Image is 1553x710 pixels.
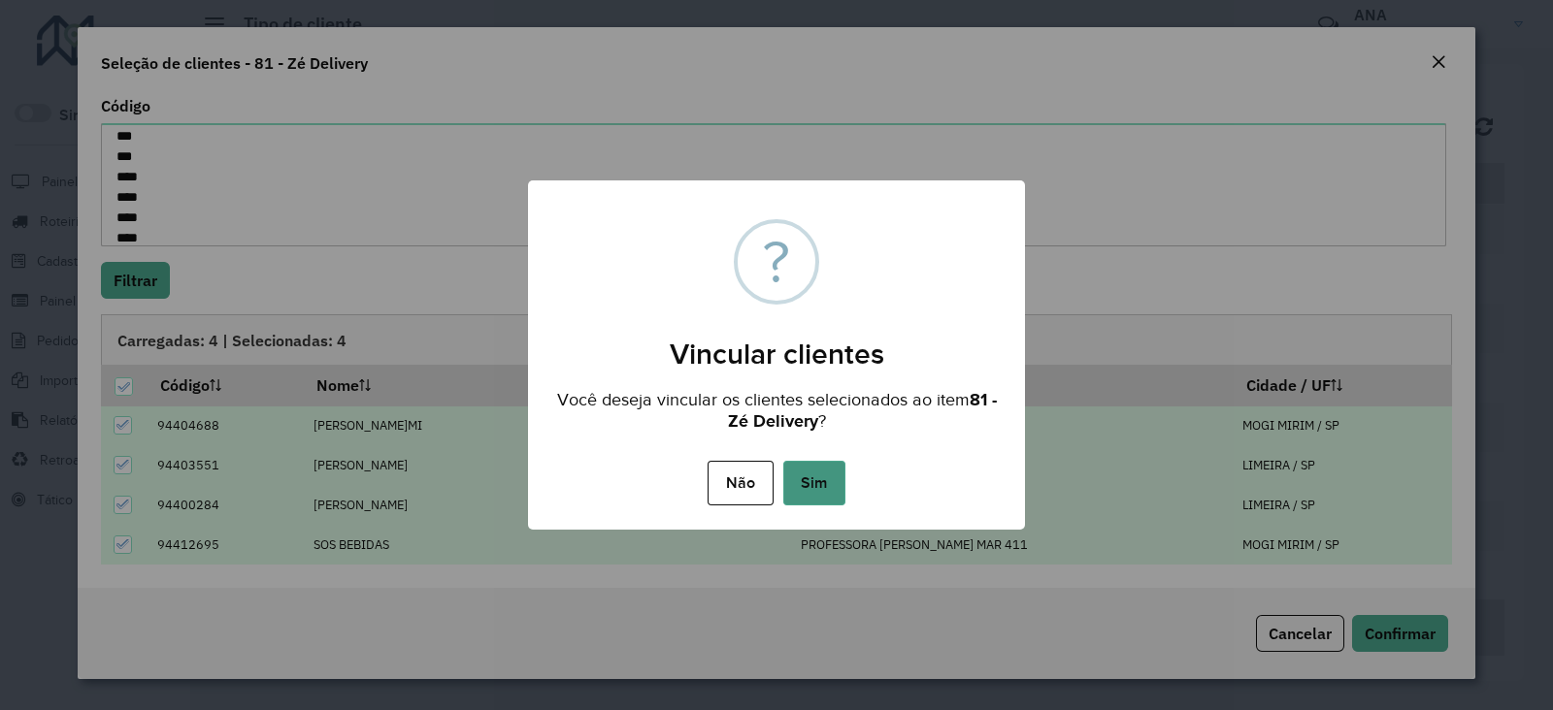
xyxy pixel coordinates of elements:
[728,390,997,431] strong: 81 - Zé Delivery
[763,223,790,301] div: ?
[708,461,773,505] button: Não
[528,313,1025,371] h2: Vincular clientes
[528,371,1025,436] div: Você deseja vincular os clientes selecionados ao item ?
[783,461,845,505] button: Sim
